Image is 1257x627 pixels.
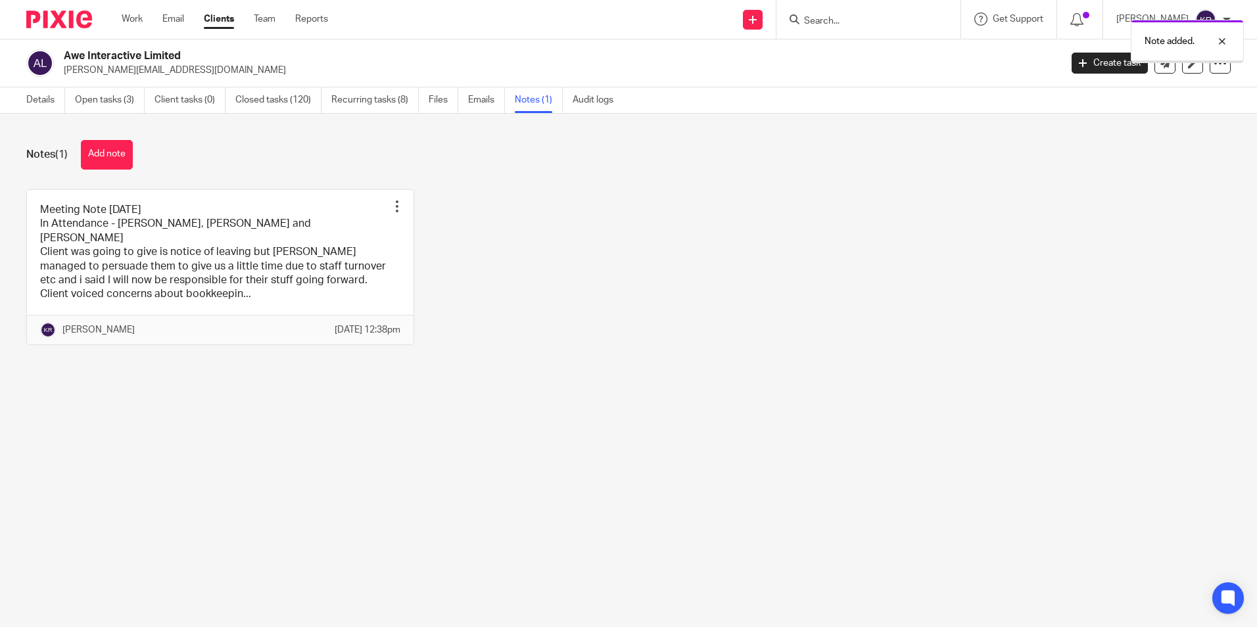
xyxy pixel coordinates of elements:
[204,12,234,26] a: Clients
[64,64,1052,77] p: [PERSON_NAME][EMAIL_ADDRESS][DOMAIN_NAME]
[26,49,54,77] img: svg%3E
[26,11,92,28] img: Pixie
[40,322,56,338] img: svg%3E
[154,87,225,113] a: Client tasks (0)
[429,87,458,113] a: Files
[515,87,563,113] a: Notes (1)
[331,87,419,113] a: Recurring tasks (8)
[122,12,143,26] a: Work
[62,323,135,337] p: [PERSON_NAME]
[295,12,328,26] a: Reports
[1195,9,1216,30] img: svg%3E
[162,12,184,26] a: Email
[468,87,505,113] a: Emails
[335,323,400,337] p: [DATE] 12:38pm
[573,87,623,113] a: Audit logs
[55,149,68,160] span: (1)
[75,87,145,113] a: Open tasks (3)
[254,12,275,26] a: Team
[1072,53,1148,74] a: Create task
[64,49,854,63] h2: Awe Interactive Limited
[1145,35,1195,48] p: Note added.
[235,87,321,113] a: Closed tasks (120)
[26,87,65,113] a: Details
[26,148,68,162] h1: Notes
[81,140,133,170] button: Add note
